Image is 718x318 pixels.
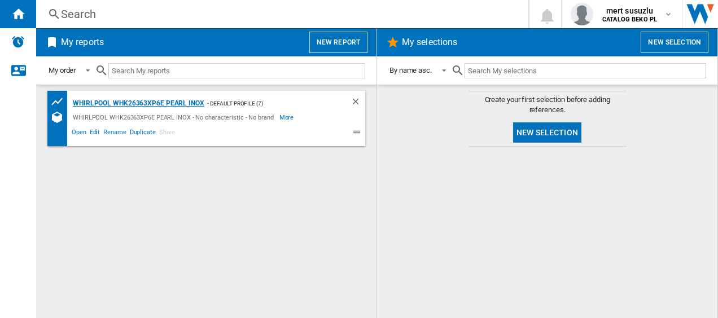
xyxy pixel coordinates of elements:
div: By name asc. [389,66,432,74]
span: More [279,111,296,124]
b: CATALOG BEKO PL [602,16,657,23]
span: Create your first selection before adding references. [469,95,627,115]
h2: My selections [400,32,459,53]
div: Prices and No. offers by brand graph [50,95,70,109]
span: mert susuzlu [602,5,657,16]
input: Search My selections [465,63,706,78]
span: Open [70,127,88,140]
div: My order [49,66,76,74]
div: Delete [351,96,365,111]
span: Duplicate [128,127,157,140]
div: Search [61,6,499,22]
span: Edit [88,127,102,140]
button: New selection [641,32,708,53]
button: New selection [513,122,581,143]
button: New report [309,32,367,53]
img: profile.jpg [571,3,593,25]
div: - Default profile (7) [204,96,328,111]
div: WHIRLPOOL WHK26363XP6E PEARL INOX [70,96,204,111]
h2: My reports [59,32,106,53]
input: Search My reports [108,63,365,78]
span: Share [157,127,177,140]
img: alerts-logo.svg [11,35,25,48]
div: References [50,111,70,124]
div: WHIRLPOOL WHK26363XP6E PEARL INOX - No characteristic - No brand [70,111,279,124]
span: Rename [102,127,128,140]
